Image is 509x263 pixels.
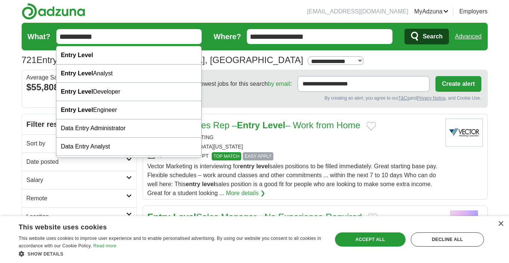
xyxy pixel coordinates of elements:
[186,181,200,187] strong: entry
[56,138,201,156] div: Data Entry Analyst
[61,107,93,113] strong: Entry Level
[237,120,260,130] strong: Entry
[398,96,409,101] a: T&Cs
[414,7,449,16] a: MyAdzuna
[27,75,132,81] div: Average Salary
[19,250,323,257] div: Show details
[56,65,201,83] div: Analyst
[148,212,170,222] strong: Entry
[22,55,303,65] h1: Entry level Jobs in [GEOGRAPHIC_DATA], [GEOGRAPHIC_DATA]
[263,120,285,130] strong: Level
[212,152,241,160] span: TOP MATCH
[423,29,443,44] span: Search
[27,194,126,203] h2: Remote
[148,143,440,151] div: [GEOGRAPHIC_DATA][US_STATE]
[56,101,201,119] div: Engineer
[173,212,196,222] strong: Level
[149,95,481,101] div: By creating an alert, you agree to our and , and Cookie Use.
[455,29,481,44] a: Advanced
[148,152,440,160] div: $21.00 - BASE APPT
[498,221,503,227] div: Close
[27,176,126,185] h2: Salary
[366,122,376,131] button: Add to favorite jobs
[411,232,484,247] div: Decline all
[164,79,292,88] span: Receive the newest jobs for this search :
[19,236,321,248] span: This website uses cookies to improve user experience and to enable personalised advertising. By u...
[56,83,201,101] div: Developer
[56,119,201,138] div: Data Entry Administrator
[368,213,378,222] button: Add to favorite jobs
[56,156,201,174] div: Data Entry Assistant
[148,212,362,222] a: Entry-LevelSales Manager - No Experience Required
[22,171,136,189] a: Salary
[256,163,270,169] strong: level
[307,7,408,16] li: [EMAIL_ADDRESS][DOMAIN_NAME]
[148,120,360,130] a: Part Time Sales Rep –Entry Level– Work from Home
[27,139,126,148] h2: Sort by
[435,76,481,92] button: Create alert
[61,52,93,58] strong: Entry Level
[268,81,290,87] a: by email
[19,220,304,232] div: This website uses cookies
[61,70,93,76] strong: Entry Level
[22,189,136,207] a: Remote
[226,189,265,198] a: More details ❯
[335,232,406,247] div: Accept all
[22,53,37,67] span: 721
[22,153,136,171] a: Date posted
[28,31,50,42] label: What?
[148,163,438,196] span: Vector Marketing is interviewing for sales positions to be filled immediately. Great starting bas...
[459,7,488,16] a: Employers
[404,29,449,44] button: Search
[27,212,126,221] h2: Location
[243,152,273,160] span: EASY APPLY
[22,134,136,153] a: Sort by
[446,210,483,238] img: Company logo
[93,243,117,248] a: Read more, opens a new window
[202,181,215,187] strong: level
[61,88,93,95] strong: Entry Level
[214,31,241,42] label: Where?
[446,119,483,147] img: Vector Marketing logo
[22,3,85,20] img: Adzuna logo
[417,96,446,101] a: Privacy Notice
[22,114,136,134] h2: Filter results
[28,251,63,257] span: Show details
[27,157,126,166] h2: Date posted
[240,163,255,169] strong: entry
[27,81,132,94] div: $55,808
[22,207,136,226] a: Location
